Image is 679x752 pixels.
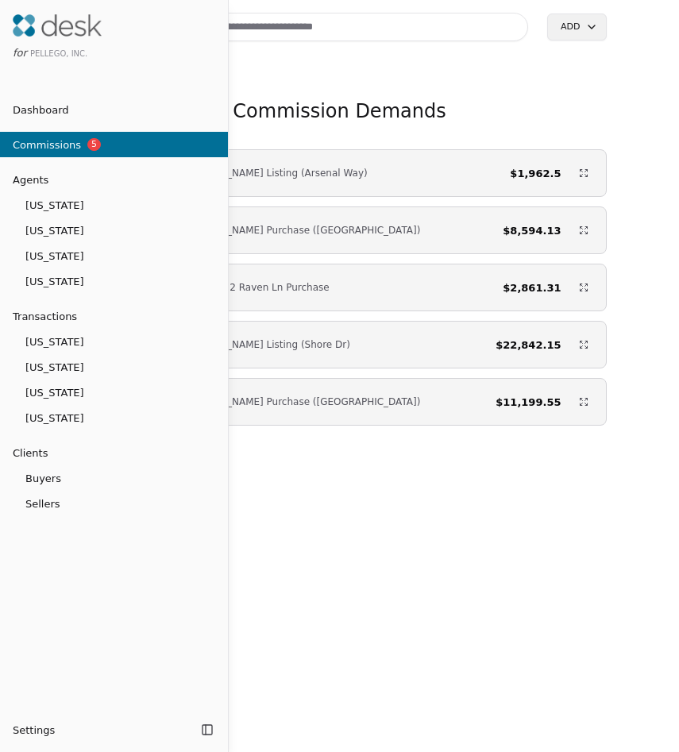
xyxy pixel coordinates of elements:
[6,717,196,742] button: Settings
[13,47,27,59] span: for
[87,138,101,151] span: 5
[13,722,55,739] span: Settings
[30,49,87,58] span: Pellego, Inc.
[13,14,102,37] img: Desk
